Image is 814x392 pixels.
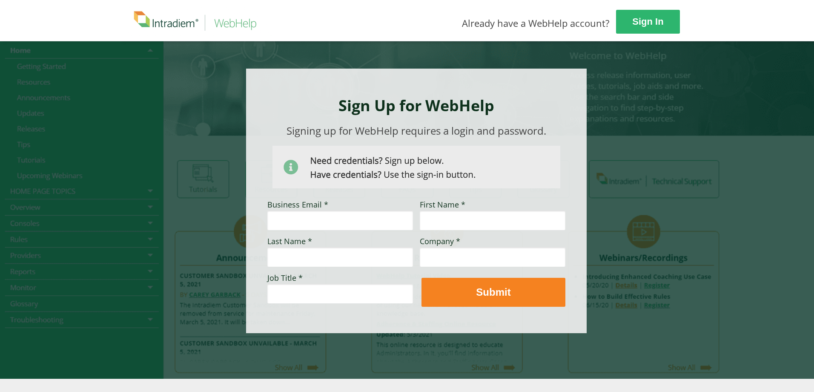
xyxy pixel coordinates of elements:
span: Already have a WebHelp account? [462,17,610,29]
button: Submit [421,278,565,307]
span: Last Name * [267,236,312,246]
a: Sign In [616,10,680,34]
span: Company * [420,236,460,246]
span: First Name * [420,199,465,210]
span: Signing up for WebHelp requires a login and password. [287,124,546,138]
span: Business Email * [267,199,328,210]
strong: Submit [476,286,510,298]
strong: Sign Up for WebHelp [338,95,494,116]
strong: Sign In [632,16,663,27]
img: Need Credentials? Sign up below. Have Credentials? Use the sign-in button. [272,146,560,188]
span: Job Title * [267,273,303,283]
